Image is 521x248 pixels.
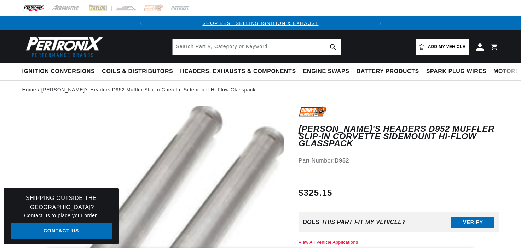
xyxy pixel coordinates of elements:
p: Contact us to place your order. [11,212,112,219]
button: Translation missing: en.sections.announcements.previous_announcement [134,16,148,30]
div: Announcement [148,19,373,27]
span: Engine Swaps [303,68,349,75]
summary: Spark Plug Wires [423,63,490,80]
div: Part Number: [299,156,499,165]
slideshow-component: Translation missing: en.sections.announcements.announcement_bar [5,16,517,30]
span: $325.15 [299,187,332,199]
summary: Battery Products [353,63,423,80]
summary: Engine Swaps [300,63,353,80]
strong: D952 [335,158,349,164]
div: Does This part fit My vehicle? [303,219,406,225]
span: Add my vehicle [428,43,465,50]
a: [PERSON_NAME]'s Headers D952 Muffler Slip-In Corvette Sidemount Hi-Flow Glasspack [41,86,256,94]
span: Headers, Exhausts & Components [180,68,296,75]
nav: breadcrumbs [22,86,499,94]
a: SHOP BEST SELLING IGNITION & EXHAUST [202,20,318,26]
a: View All Vehicle Applications [299,240,358,245]
summary: Headers, Exhausts & Components [176,63,299,80]
button: search button [325,39,341,55]
summary: Coils & Distributors [98,63,176,80]
a: Add my vehicle [416,39,469,55]
span: Coils & Distributors [102,68,173,75]
h1: [PERSON_NAME]'s Headers D952 Muffler Slip-In Corvette Sidemount Hi-Flow Glasspack [299,125,499,147]
img: Pertronix [22,35,104,59]
a: Contact Us [11,223,112,239]
div: 1 of 2 [148,19,373,27]
input: Search Part #, Category or Keyword [173,39,341,55]
span: Battery Products [357,68,419,75]
span: Ignition Conversions [22,68,95,75]
button: Verify [451,217,494,228]
span: Spark Plug Wires [426,68,486,75]
summary: Ignition Conversions [22,63,99,80]
h3: Shipping Outside the [GEOGRAPHIC_DATA]? [11,194,112,212]
button: Translation missing: en.sections.announcements.next_announcement [373,16,387,30]
a: Home [22,86,36,94]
